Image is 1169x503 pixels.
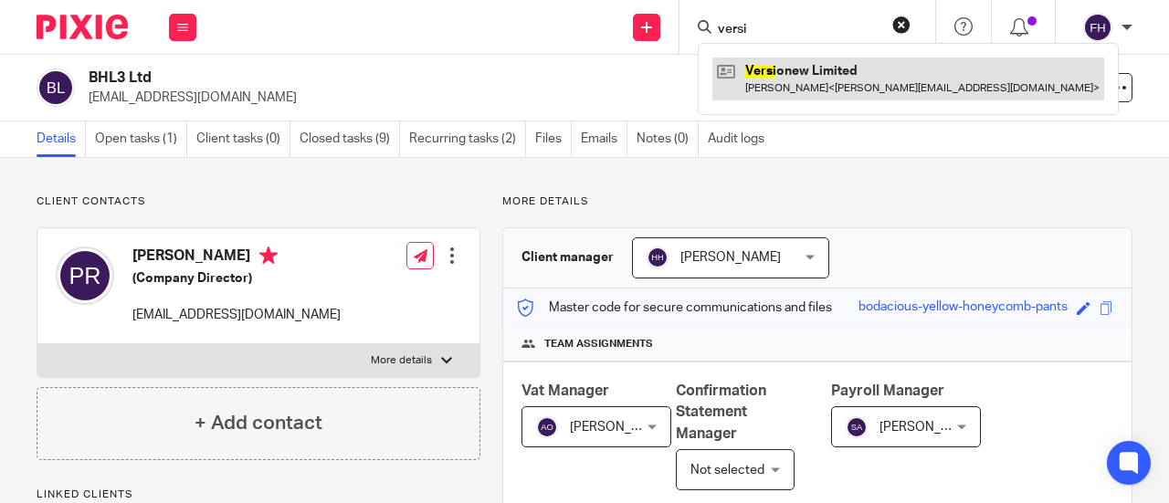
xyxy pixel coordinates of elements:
span: [PERSON_NAME] [570,421,670,434]
span: Not selected [690,464,764,477]
span: [PERSON_NAME] [879,421,980,434]
img: svg%3E [1083,13,1112,42]
p: [EMAIL_ADDRESS][DOMAIN_NAME] [89,89,884,107]
a: Emails [581,121,627,157]
img: svg%3E [647,246,669,268]
p: Client contacts [37,194,480,209]
h2: BHL3 Ltd [89,68,725,88]
button: Clear [892,16,911,34]
img: svg%3E [56,246,114,305]
h5: (Company Director) [132,269,341,288]
p: More details [502,194,1132,209]
span: Team assignments [544,337,653,351]
a: Client tasks (0) [196,121,290,157]
span: Payroll Manager [831,383,944,398]
span: Vat Manager [521,383,609,398]
img: Pixie [37,15,128,39]
img: svg%3E [536,416,558,438]
a: Open tasks (1) [95,121,187,157]
img: svg%3E [846,416,868,438]
div: bodacious-yellow-honeycomb-pants [858,298,1068,319]
img: svg%3E [37,68,75,107]
a: Audit logs [708,121,774,157]
input: Search [716,22,880,38]
span: [PERSON_NAME] [680,251,781,264]
a: Details [37,121,86,157]
p: [EMAIL_ADDRESS][DOMAIN_NAME] [132,306,341,324]
h4: [PERSON_NAME] [132,246,341,269]
h4: + Add contact [195,409,322,437]
a: Notes (0) [637,121,699,157]
p: Master code for secure communications and files [517,299,832,317]
p: More details [371,353,432,368]
a: Files [535,121,572,157]
span: Confirmation Statement Manager [676,383,766,441]
p: Linked clients [37,487,480,502]
h3: Client manager [521,248,614,267]
a: Recurring tasks (2) [409,121,526,157]
i: Primary [259,246,278,265]
a: Closed tasks (9) [300,121,400,157]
